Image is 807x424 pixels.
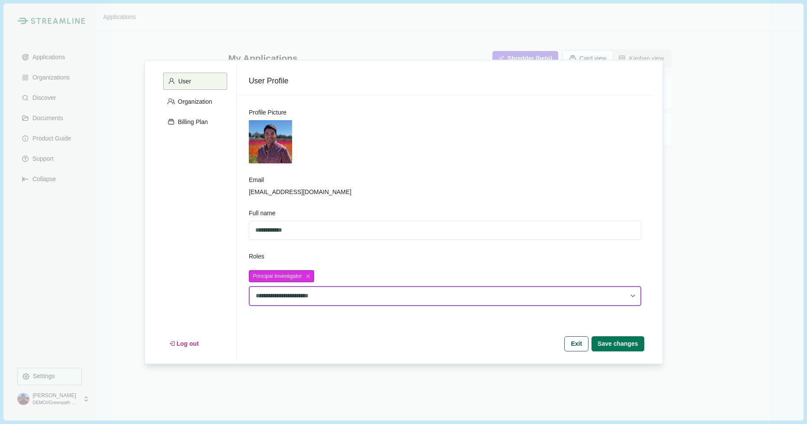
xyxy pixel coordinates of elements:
[249,120,292,163] img: profile picture
[249,252,641,261] div: Roles
[163,113,227,131] button: Billing Plan
[175,98,212,105] p: Organization
[175,118,208,126] p: Billing Plan
[249,209,641,218] div: Full name
[249,188,641,197] span: [EMAIL_ADDRESS][DOMAIN_NAME]
[163,73,227,90] button: User
[163,336,205,351] button: Log out
[253,273,302,280] span: Principal Investigator
[175,78,191,85] p: User
[249,175,641,185] div: Email
[592,336,644,351] button: Save changes
[304,272,312,280] button: close
[163,93,227,110] button: Organization
[564,336,588,351] button: Exit
[249,76,641,86] span: User Profile
[249,108,641,117] div: Profile Picture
